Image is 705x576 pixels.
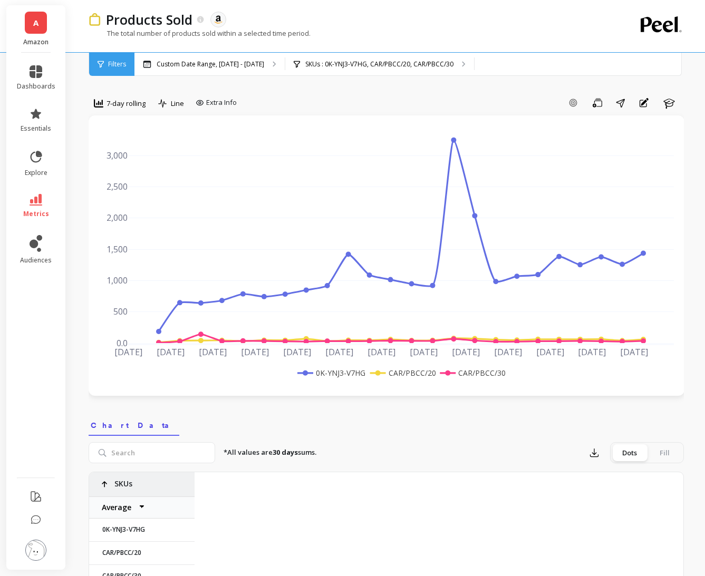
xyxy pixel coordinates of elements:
[612,444,647,461] div: Dots
[23,210,49,218] span: metrics
[171,99,184,109] span: Line
[33,17,38,29] span: A
[17,38,55,46] p: Amazon
[20,256,52,265] span: audiences
[96,525,188,534] p: 0K-YNJ3-V7HG
[157,60,264,69] p: Custom Date Range, [DATE] - [DATE]
[273,447,298,457] strong: 30 days
[214,15,223,24] img: api.amazon.svg
[25,540,46,561] img: profile picture
[206,97,237,108] span: Extra Info
[305,60,453,69] p: SKUs : 0K-YNJ3-V7HG, CAR/PBCC/20, CAR/PBCC/30
[21,124,51,133] span: essentials
[89,442,215,463] input: Search
[224,447,316,458] p: *All values are sums.
[114,472,132,489] p: SKUs
[106,11,192,28] p: Products Sold
[89,13,101,26] img: header icon
[647,444,682,461] div: Fill
[17,82,55,91] span: dashboards
[107,99,146,109] span: 7-day rolling
[25,169,47,177] span: explore
[108,60,126,69] span: Filters
[96,549,188,557] p: CAR/PBCC/20
[91,420,177,431] span: Chart Data
[89,412,684,436] nav: Tabs
[89,28,311,38] p: The total number of products sold within a selected time period.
